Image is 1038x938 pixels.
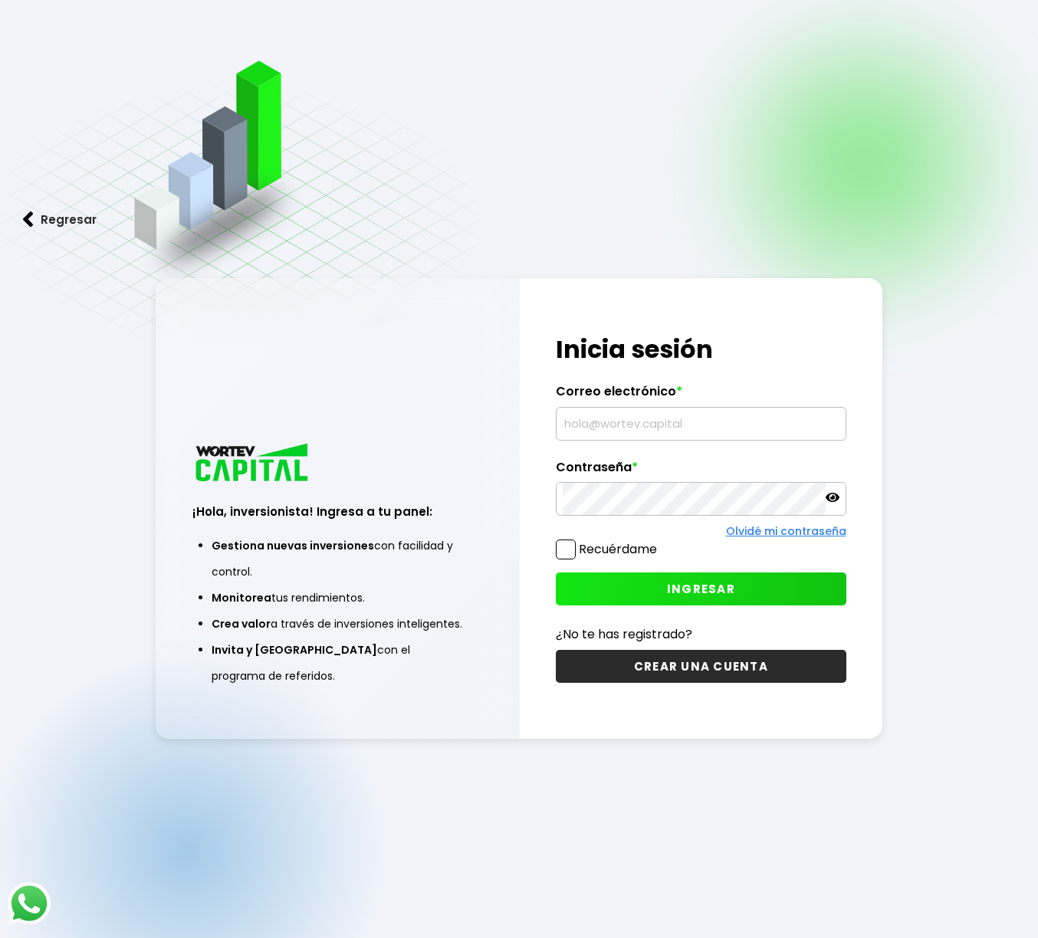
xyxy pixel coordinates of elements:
[563,408,839,440] input: hola@wortev.capital
[556,625,846,644] p: ¿No te has registrado?
[579,540,657,558] label: Recuérdame
[212,616,271,631] span: Crea valor
[8,882,51,925] img: logos_whatsapp-icon.242b2217.svg
[667,581,735,597] span: INGRESAR
[192,441,314,487] img: logo_wortev_capital
[23,212,34,228] img: flecha izquierda
[212,611,463,637] li: a través de inversiones inteligentes.
[212,538,374,553] span: Gestiona nuevas inversiones
[212,637,463,689] li: con el programa de referidos.
[212,642,377,658] span: Invita y [GEOGRAPHIC_DATA]
[556,625,846,683] a: ¿No te has registrado?CREAR UNA CUENTA
[212,585,463,611] li: tus rendimientos.
[212,590,271,605] span: Monitorea
[726,523,846,539] a: Olvidé mi contraseña
[212,533,463,585] li: con facilidad y control.
[192,503,482,520] h3: ¡Hola, inversionista! Ingresa a tu panel:
[556,331,846,368] h1: Inicia sesión
[556,650,846,683] button: CREAR UNA CUENTA
[556,572,846,605] button: INGRESAR
[556,384,846,407] label: Correo electrónico
[556,460,846,483] label: Contraseña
